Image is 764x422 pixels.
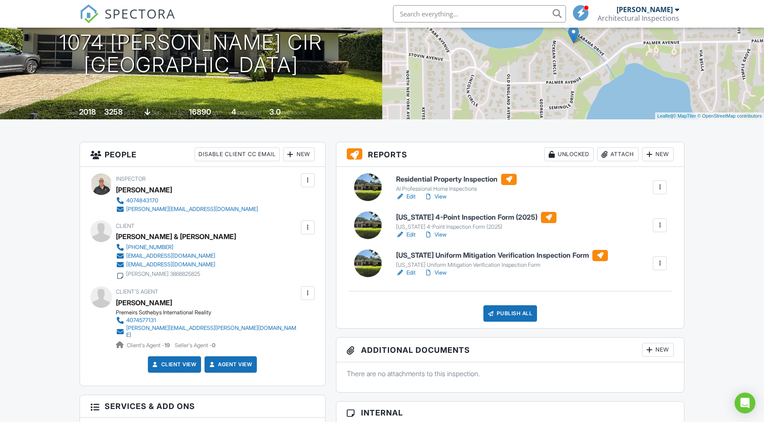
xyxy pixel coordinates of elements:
[116,252,229,260] a: [EMAIL_ADDRESS][DOMAIN_NAME]
[396,185,517,192] div: AI Professional Home Inspections
[116,325,299,339] a: [PERSON_NAME][EMAIL_ADDRESS][PERSON_NAME][DOMAIN_NAME]
[68,109,78,116] span: Built
[396,174,517,185] h6: Residential Property Inspection
[393,5,566,22] input: Search everything...
[347,369,674,378] p: There are no attachments to this inspection.
[657,113,671,118] a: Leaflet
[282,109,307,116] span: bathrooms
[269,107,281,116] div: 3.0
[396,269,416,277] a: Edit
[164,342,170,348] strong: 19
[396,250,608,261] h6: [US_STATE] Uniform Mitigation Verification Inspection Form
[424,230,447,239] a: View
[212,109,223,116] span: sq.ft.
[231,107,236,116] div: 4
[116,230,236,243] div: [PERSON_NAME] & [PERSON_NAME]
[212,342,215,348] strong: 0
[655,112,764,120] div: |
[151,360,197,369] a: Client View
[116,316,299,325] a: 4074577131
[116,176,146,182] span: Inspector
[396,192,416,201] a: Edit
[116,183,172,196] div: [PERSON_NAME]
[169,109,188,116] span: Lot Size
[424,269,447,277] a: View
[126,317,156,324] div: 4074577131
[396,262,608,269] div: [US_STATE] Uniform Mitigation Verification Inspection Form
[116,288,158,295] span: Client's Agent
[208,360,252,369] a: Agent View
[126,325,299,339] div: [PERSON_NAME][EMAIL_ADDRESS][PERSON_NAME][DOMAIN_NAME]
[283,147,315,161] div: New
[116,196,258,205] a: 4074843170
[544,147,594,161] div: Unlocked
[126,271,200,278] div: [PERSON_NAME] 3868825825
[116,223,134,229] span: Client
[735,393,755,413] div: Open Intercom Messenger
[116,205,258,214] a: [PERSON_NAME][EMAIL_ADDRESS][DOMAIN_NAME]
[126,197,158,204] div: 4074843170
[126,253,215,259] div: [EMAIL_ADDRESS][DOMAIN_NAME]
[80,12,176,30] a: SPECTORA
[642,343,674,357] div: New
[116,309,306,316] div: Premeirs Sothebys International Reality
[396,212,556,223] h6: [US_STATE] 4-Point Inspection Form (2025)
[642,147,674,161] div: New
[116,243,229,252] a: [PHONE_NUMBER]
[617,5,673,14] div: [PERSON_NAME]
[237,109,261,116] span: bedrooms
[396,230,416,239] a: Edit
[124,109,136,116] span: sq. ft.
[116,296,172,309] a: [PERSON_NAME]
[126,261,215,268] div: [EMAIL_ADDRESS][DOMAIN_NAME]
[105,4,176,22] span: SPECTORA
[336,142,684,167] h3: Reports
[673,113,696,118] a: © MapTiler
[396,174,517,193] a: Residential Property Inspection AI Professional Home Inspections
[175,342,215,348] span: Seller's Agent -
[598,14,679,22] div: Architectural Inspections
[152,109,161,116] span: slab
[80,142,325,167] h3: People
[396,212,556,231] a: [US_STATE] 4-Point Inspection Form (2025) [US_STATE] 4-Point Inspection Form (2025)
[597,147,639,161] div: Attach
[79,107,96,116] div: 2018
[195,147,280,161] div: Disable Client CC Email
[396,250,608,269] a: [US_STATE] Uniform Mitigation Verification Inspection Form [US_STATE] Uniform Mitigation Verifica...
[104,107,123,116] div: 3258
[396,224,556,230] div: [US_STATE] 4-Point Inspection Form (2025)
[126,244,173,251] div: [PHONE_NUMBER]
[189,107,211,116] div: 16890
[697,113,762,118] a: © OpenStreetMap contributors
[424,192,447,201] a: View
[127,342,171,348] span: Client's Agent -
[126,206,258,213] div: [PERSON_NAME][EMAIL_ADDRESS][DOMAIN_NAME]
[336,338,684,362] h3: Additional Documents
[59,31,323,77] h1: 1074 [PERSON_NAME] Cir [GEOGRAPHIC_DATA]
[80,4,99,23] img: The Best Home Inspection Software - Spectora
[116,260,229,269] a: [EMAIL_ADDRESS][DOMAIN_NAME]
[483,305,537,322] div: Publish All
[80,395,325,418] h3: Services & Add ons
